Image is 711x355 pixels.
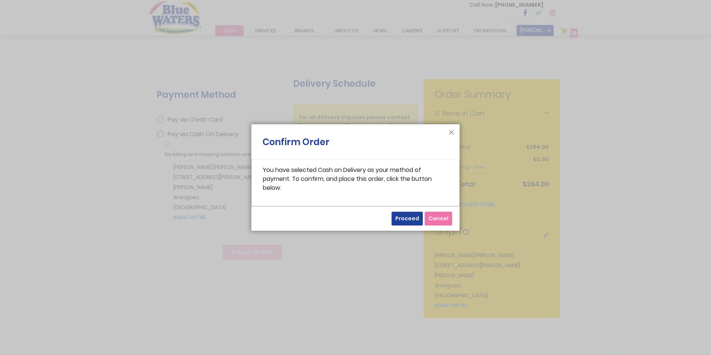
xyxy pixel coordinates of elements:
span: Cancel [428,215,448,222]
p: You have selected Cash on Delivery as your method of payment. To confirm, and place this order, c... [263,166,448,192]
button: Proceed [392,212,423,226]
span: Proceed [395,215,419,222]
h1: Confirm Order [263,135,329,153]
button: Cancel [425,212,452,226]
